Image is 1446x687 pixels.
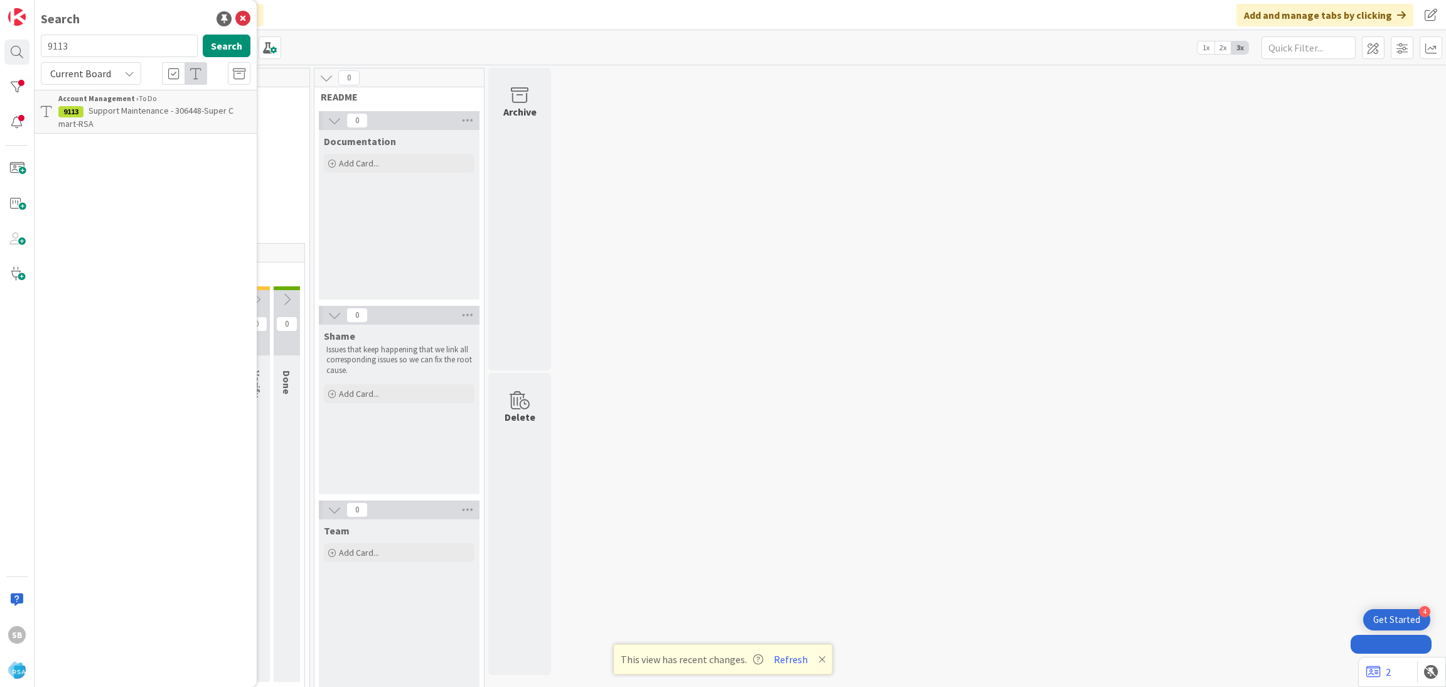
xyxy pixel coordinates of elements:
[58,93,250,104] div: To Do
[8,661,26,679] img: avatar
[203,35,250,57] button: Search
[35,90,257,134] a: Account Management ›To Do9113Support Maintenance - 306448-Super C mart-RSA
[8,626,26,644] div: SB
[338,70,360,85] span: 0
[505,409,535,425] div: Delete
[50,67,111,80] span: Current Board
[58,106,83,117] div: 9113
[346,502,368,517] span: 0
[281,371,293,394] span: Done
[276,316,297,332] span: 0
[58,105,233,129] span: Support Maintenance - 306448-Super C mart-RSA
[1366,664,1391,679] a: 2
[339,547,379,558] span: Add Card...
[321,90,468,103] span: README
[346,308,368,323] span: 0
[1261,36,1356,59] input: Quick Filter...
[324,330,355,342] span: Shame
[8,8,26,26] img: Visit kanbanzone.com
[324,135,396,148] span: Documentation
[339,388,379,399] span: Add Card...
[326,345,472,376] p: Issues that keep happening that we link all corresponding issues so we can fix the root cause.
[1197,41,1214,54] span: 1x
[41,35,198,57] input: Search for title...
[250,371,263,398] span: Verify
[1236,4,1413,26] div: Add and manage tabs by clicking
[346,113,368,128] span: 0
[58,94,139,103] b: Account Management ›
[41,9,80,28] div: Search
[503,104,537,119] div: Archive
[1373,614,1420,626] div: Get Started
[246,316,267,332] span: 0
[1231,41,1248,54] span: 3x
[1363,609,1430,630] div: Open Get Started checklist, remaining modules: 4
[1419,606,1430,617] div: 4
[1214,41,1231,54] span: 2x
[339,158,379,169] span: Add Card...
[324,524,350,537] span: Team
[769,651,812,668] button: Refresh
[621,652,763,667] span: This view has recent changes.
